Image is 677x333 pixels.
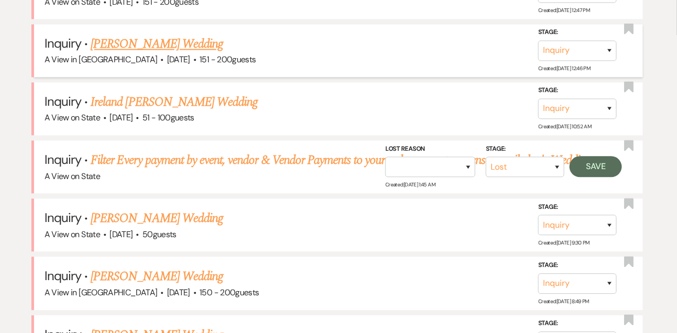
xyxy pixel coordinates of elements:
[45,54,158,65] span: A View in [GEOGRAPHIC_DATA]
[142,229,176,240] span: 50 guests
[538,318,617,330] label: Stage:
[385,182,435,188] span: Created: [DATE] 1:45 AM
[385,143,475,155] label: Lost Reason
[538,85,617,97] label: Stage:
[570,157,622,177] button: Save
[167,287,190,298] span: [DATE]
[45,171,100,182] span: A View on State
[538,240,590,247] span: Created: [DATE] 9:30 PM
[486,143,564,155] label: Stage:
[91,35,223,54] a: [PERSON_NAME] Wedding
[45,210,81,226] span: Inquiry
[167,54,190,65] span: [DATE]
[91,151,591,170] a: Filter Every payment by event, vendor & Vendor Payments to your welcome party expenses, easily lo...
[199,54,256,65] span: 151 - 200 guests
[538,27,617,39] label: Stage:
[538,7,590,14] span: Created: [DATE] 12:47 PM
[45,152,81,168] span: Inquiry
[109,229,132,240] span: [DATE]
[538,298,589,305] span: Created: [DATE] 8:49 PM
[142,113,194,124] span: 51 - 100 guests
[45,36,81,52] span: Inquiry
[91,209,223,228] a: [PERSON_NAME] Wedding
[538,260,617,272] label: Stage:
[91,268,223,286] a: [PERSON_NAME] Wedding
[109,113,132,124] span: [DATE]
[45,94,81,110] span: Inquiry
[199,287,259,298] span: 150 - 200 guests
[538,124,591,130] span: Created: [DATE] 10:52 AM
[45,229,100,240] span: A View on State
[45,113,100,124] span: A View on State
[91,93,258,112] a: Ireland [PERSON_NAME] Wedding
[538,202,617,214] label: Stage:
[538,65,590,72] span: Created: [DATE] 12:46 PM
[45,268,81,284] span: Inquiry
[45,287,158,298] span: A View in [GEOGRAPHIC_DATA]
